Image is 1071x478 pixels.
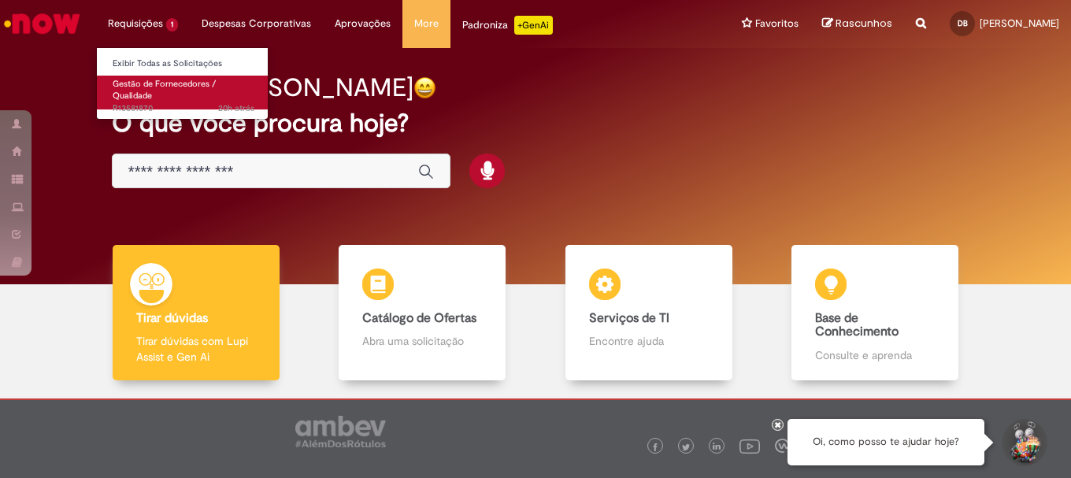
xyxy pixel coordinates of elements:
[787,419,984,465] div: Oi, como posso te ajudar hoje?
[958,18,968,28] span: DB
[589,310,669,326] b: Serviços de TI
[113,78,216,102] span: Gestão de Fornecedores / Qualidade
[836,16,892,31] span: Rascunhos
[309,245,536,381] a: Catálogo de Ofertas Abra uma solicitação
[535,245,762,381] a: Serviços de TI Encontre ajuda
[335,16,391,31] span: Aprovações
[713,443,721,452] img: logo_footer_linkedin.png
[112,109,959,137] h2: O que você procura hoje?
[136,333,256,365] p: Tirar dúvidas com Lupi Assist e Gen Ai
[97,76,270,109] a: Aberto R13581870 : Gestão de Fornecedores / Qualidade
[682,443,690,451] img: logo_footer_twitter.png
[295,416,386,447] img: logo_footer_ambev_rotulo_gray.png
[762,245,989,381] a: Base de Conhecimento Consulte e aprenda
[113,102,254,115] span: R13581870
[97,55,270,72] a: Exibir Todas as Solicitações
[362,333,482,349] p: Abra uma solicitação
[218,102,254,114] span: 20h atrás
[362,310,476,326] b: Catálogo de Ofertas
[136,310,208,326] b: Tirar dúvidas
[2,8,83,39] img: ServiceNow
[83,245,309,381] a: Tirar dúvidas Tirar dúvidas com Lupi Assist e Gen Ai
[651,443,659,451] img: logo_footer_facebook.png
[822,17,892,31] a: Rascunhos
[589,333,709,349] p: Encontre ajuda
[108,16,163,31] span: Requisições
[755,16,799,31] span: Favoritos
[980,17,1059,30] span: [PERSON_NAME]
[413,76,436,99] img: happy-face.png
[414,16,439,31] span: More
[166,18,178,31] span: 1
[514,16,553,35] p: +GenAi
[815,347,935,363] p: Consulte e aprenda
[775,439,789,453] img: logo_footer_workplace.png
[96,47,269,120] ul: Requisições
[462,16,553,35] div: Padroniza
[739,435,760,456] img: logo_footer_youtube.png
[218,102,254,114] time: 30/09/2025 14:25:03
[1000,419,1047,466] button: Iniciar Conversa de Suporte
[815,310,899,340] b: Base de Conhecimento
[202,16,311,31] span: Despesas Corporativas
